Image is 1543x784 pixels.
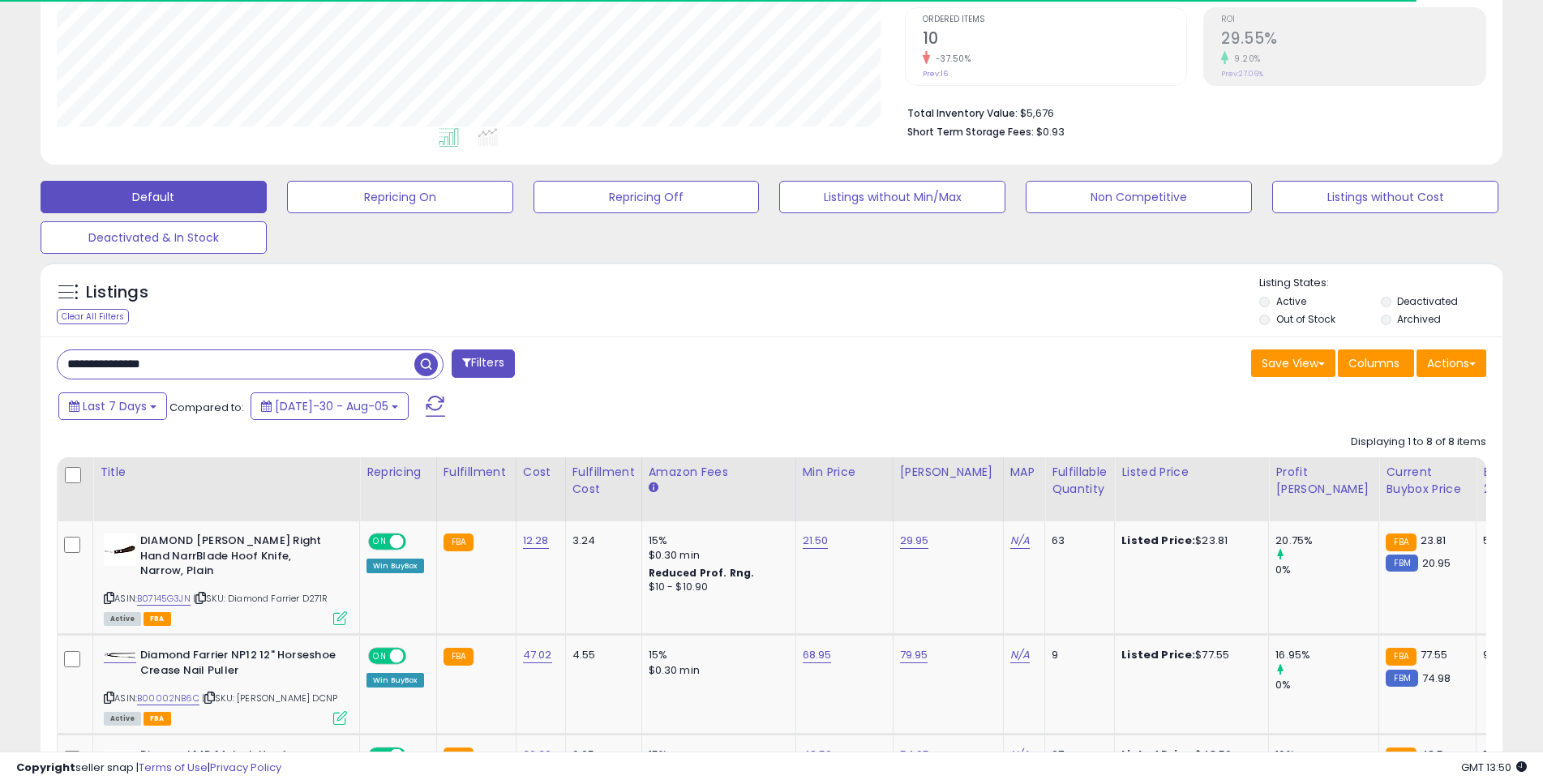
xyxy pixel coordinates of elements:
a: Privacy Policy [210,760,281,775]
div: 91% [1483,648,1537,662]
button: Actions [1417,349,1486,377]
a: N/A [1010,533,1030,549]
button: Non Competitive [1026,181,1252,213]
span: 77.55 [1421,647,1448,662]
div: 0% [1275,678,1378,692]
div: Profit [PERSON_NAME] [1275,464,1372,498]
span: $0.93 [1036,124,1065,139]
div: 0% [1275,563,1378,577]
label: Out of Stock [1276,312,1335,326]
small: 9.20% [1228,53,1261,65]
span: OFF [404,535,430,549]
div: 15% [649,648,783,662]
button: Columns [1338,349,1414,377]
span: All listings currently available for purchase on Amazon [104,612,141,626]
b: Short Term Storage Fees: [907,125,1034,139]
img: 31WHCKW8JTL._SL40_.jpg [104,533,136,566]
small: FBA [444,533,474,551]
h2: 29.55% [1221,29,1485,51]
div: 50% [1483,533,1537,548]
small: FBM [1386,670,1417,687]
small: Prev: 16 [923,69,948,79]
span: 2025-08-13 13:50 GMT [1461,760,1527,775]
div: Cost [523,464,559,481]
b: Total Inventory Value: [907,106,1018,120]
p: Listing States: [1259,276,1502,291]
div: 9 [1052,648,1102,662]
b: Listed Price: [1121,533,1195,548]
a: B00002NB6C [137,692,199,705]
div: Displaying 1 to 8 of 8 items [1351,435,1486,450]
span: Columns [1348,355,1399,371]
a: 29.95 [900,533,929,549]
b: Listed Price: [1121,647,1195,662]
div: Min Price [803,464,886,481]
b: Diamond Farrier NP12 12" Horseshoe Crease Nail Puller [140,648,337,682]
a: Terms of Use [139,760,208,775]
span: OFF [404,649,430,663]
div: $10 - $10.90 [649,581,783,594]
span: | SKU: Diamond Farrier D271R [193,592,328,605]
small: FBA [444,648,474,666]
small: FBA [1386,533,1416,551]
label: Archived [1397,312,1441,326]
div: $0.30 min [649,548,783,563]
span: Compared to: [169,400,244,415]
div: $0.30 min [649,663,783,678]
span: Last 7 Days [83,398,147,414]
div: 3.24 [572,533,629,548]
div: 15% [649,533,783,548]
span: ON [370,535,390,549]
a: B07145G3JN [137,592,191,606]
span: ON [370,649,390,663]
span: 20.95 [1422,555,1451,571]
h2: 10 [923,29,1187,51]
div: [PERSON_NAME] [900,464,997,481]
span: [DATE]-30 - Aug-05 [275,398,388,414]
span: 74.98 [1422,670,1451,686]
a: N/A [1010,647,1030,663]
a: 47.02 [523,647,552,663]
button: Deactivated & In Stock [41,221,267,254]
button: Repricing On [287,181,513,213]
div: 4.55 [572,648,629,662]
a: 12.28 [523,533,549,549]
span: 23.81 [1421,533,1447,548]
span: ROI [1221,15,1485,24]
div: $23.81 [1121,533,1256,548]
div: Win BuyBox [366,673,424,688]
div: ASIN: [104,648,347,723]
li: $5,676 [907,102,1474,122]
span: | SKU: [PERSON_NAME] DCNP [202,692,337,705]
label: Deactivated [1397,294,1458,308]
span: All listings currently available for purchase on Amazon [104,712,141,726]
div: Current Buybox Price [1386,464,1469,498]
strong: Copyright [16,760,75,775]
div: Win BuyBox [366,559,424,573]
small: FBM [1386,555,1417,572]
div: Title [100,464,353,481]
b: Reduced Prof. Rng. [649,566,755,580]
div: Clear All Filters [57,309,129,324]
div: 16.95% [1275,648,1378,662]
div: MAP [1010,464,1038,481]
button: Save View [1251,349,1335,377]
div: 20.75% [1275,533,1378,548]
img: 21kvAMdOYBL._SL40_.jpg [104,652,136,659]
span: FBA [144,612,171,626]
button: [DATE]-30 - Aug-05 [251,392,409,420]
div: Fulfillment [444,464,509,481]
button: Last 7 Days [58,392,167,420]
span: Ordered Items [923,15,1187,24]
div: Amazon Fees [649,464,789,481]
button: Filters [452,349,515,378]
div: 63 [1052,533,1102,548]
small: Prev: 27.06% [1221,69,1263,79]
h5: Listings [86,281,148,304]
div: $77.55 [1121,648,1256,662]
div: Repricing [366,464,430,481]
button: Listings without Min/Max [779,181,1005,213]
div: seller snap | | [16,760,281,776]
small: Amazon Fees. [649,481,658,495]
div: ASIN: [104,533,347,623]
